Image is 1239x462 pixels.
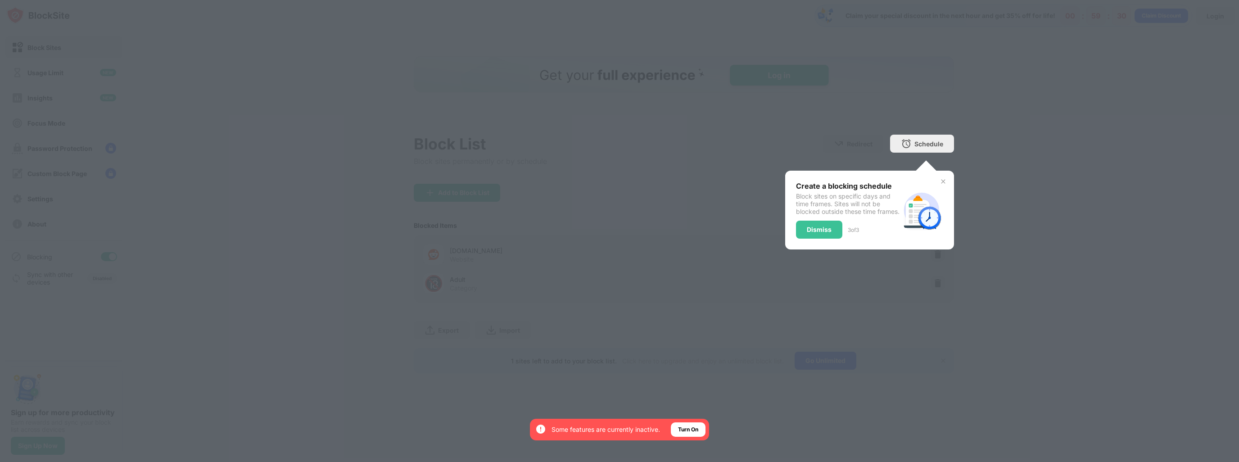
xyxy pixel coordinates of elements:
[940,178,947,185] img: x-button.svg
[848,226,859,233] div: 3 of 3
[535,424,546,435] img: error-circle-white.svg
[914,140,943,148] div: Schedule
[678,425,698,434] div: Turn On
[807,226,832,233] div: Dismiss
[900,189,943,232] img: schedule.svg
[796,192,900,215] div: Block sites on specific days and time frames. Sites will not be blocked outside these time frames.
[796,181,900,190] div: Create a blocking schedule
[552,425,660,434] div: Some features are currently inactive.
